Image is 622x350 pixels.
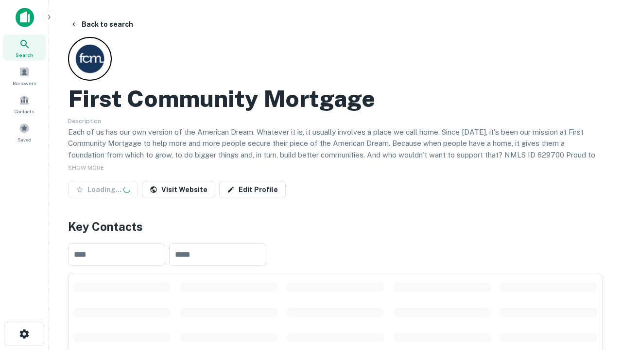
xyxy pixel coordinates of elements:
a: Edit Profile [219,181,286,198]
a: Contacts [3,91,46,117]
span: SHOW MORE [68,164,104,171]
a: Visit Website [142,181,215,198]
iframe: Chat Widget [573,272,622,319]
h2: First Community Mortgage [68,85,375,113]
a: Search [3,35,46,61]
a: Borrowers [3,63,46,89]
span: Borrowers [13,79,36,87]
span: Contacts [15,107,34,115]
img: capitalize-icon.png [16,8,34,27]
button: Back to search [66,16,137,33]
h4: Key Contacts [68,218,603,235]
span: Description [68,118,101,124]
span: Search [16,51,33,59]
span: Saved [17,136,32,143]
a: Saved [3,119,46,145]
p: Each of us has our own version of the American Dream. Whatever it is, it usually involves a place... [68,126,603,172]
